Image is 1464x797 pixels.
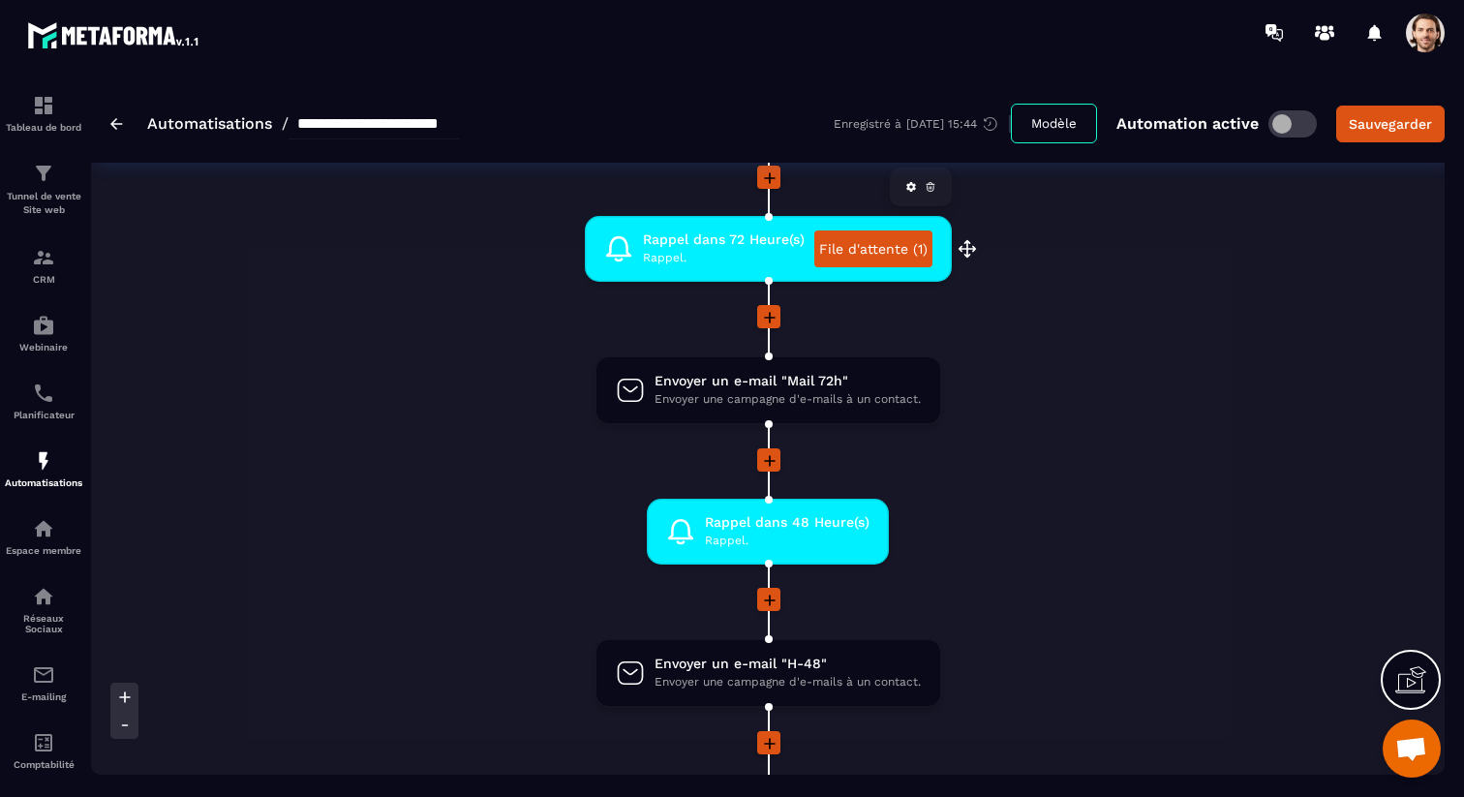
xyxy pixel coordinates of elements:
p: [DATE] 15:44 [906,117,977,131]
a: formationformationTunnel de vente Site web [5,147,82,231]
p: Comptabilité [5,759,82,770]
img: accountant [32,731,55,754]
a: automationsautomationsEspace membre [5,503,82,570]
a: File d'attente (1) [814,230,932,267]
div: Enregistré à [834,115,1011,133]
a: automationsautomationsWebinaire [5,299,82,367]
a: social-networksocial-networkRéseaux Sociaux [5,570,82,649]
a: formationformationCRM [5,231,82,299]
img: automations [32,449,55,473]
img: arrow [110,118,123,130]
span: Envoyer un e-mail "H-48" [655,655,921,673]
img: formation [32,162,55,185]
p: Tableau de bord [5,122,82,133]
p: CRM [5,274,82,285]
p: Réseaux Sociaux [5,613,82,634]
p: Automation active [1116,114,1259,133]
button: Sauvegarder [1336,106,1445,142]
span: Rappel dans 72 Heure(s) [643,230,805,249]
span: Rappel. [643,249,805,267]
button: Modèle [1011,104,1097,143]
p: Espace membre [5,545,82,556]
a: accountantaccountantComptabilité [5,717,82,784]
img: formation [32,246,55,269]
div: Sauvegarder [1349,114,1432,134]
img: scheduler [32,382,55,405]
span: Envoyer une campagne d'e-mails à un contact. [655,673,921,691]
img: automations [32,314,55,337]
img: automations [32,517,55,540]
img: logo [27,17,201,52]
p: Tunnel de vente Site web [5,190,82,217]
a: automationsautomationsAutomatisations [5,435,82,503]
img: formation [32,94,55,117]
span: Envoyer une campagne d'e-mails à un contact. [655,390,921,409]
span: Envoyer un e-mail "Mail 72h" [655,372,921,390]
img: email [32,663,55,687]
a: emailemailE-mailing [5,649,82,717]
a: formationformationTableau de bord [5,79,82,147]
span: / [282,114,289,133]
p: E-mailing [5,691,82,702]
a: Automatisations [147,114,272,133]
div: Ouvrir le chat [1383,720,1441,778]
img: social-network [32,585,55,608]
p: Automatisations [5,477,82,488]
p: Planificateur [5,410,82,420]
span: Rappel dans 48 Heure(s) [705,513,869,532]
p: Webinaire [5,342,82,353]
a: schedulerschedulerPlanificateur [5,367,82,435]
span: Rappel. [705,532,869,550]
